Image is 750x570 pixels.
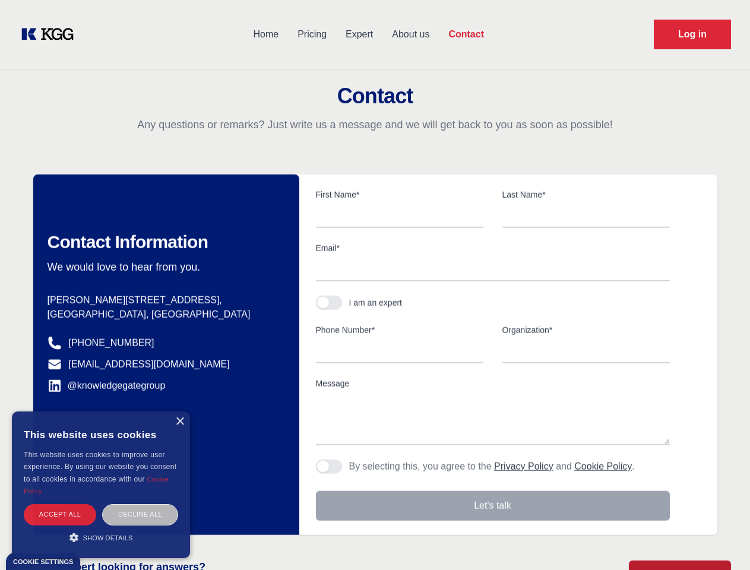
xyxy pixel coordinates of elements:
[48,232,280,253] h2: Contact Information
[574,461,632,471] a: Cookie Policy
[175,417,184,426] div: Close
[691,513,750,570] iframe: Chat Widget
[102,504,178,525] div: Decline all
[439,19,493,50] a: Contact
[13,559,73,565] div: Cookie settings
[336,19,382,50] a: Expert
[14,118,736,132] p: Any questions or remarks? Just write us a message and we will get back to you as soon as possible!
[654,20,731,49] a: Request Demo
[69,336,154,350] a: [PHONE_NUMBER]
[316,324,483,336] label: Phone Number*
[349,460,635,474] p: By selecting this, you agree to the and .
[316,378,670,389] label: Message
[48,260,280,274] p: We would love to hear from you.
[349,297,403,309] div: I am an expert
[494,461,553,471] a: Privacy Policy
[14,84,736,108] h2: Contact
[48,379,166,393] a: @knowledgegategroup
[243,19,288,50] a: Home
[83,534,133,541] span: Show details
[316,189,483,201] label: First Name*
[19,25,83,44] a: KOL Knowledge Platform: Talk to Key External Experts (KEE)
[48,293,280,308] p: [PERSON_NAME][STREET_ADDRESS],
[502,189,670,201] label: Last Name*
[24,476,169,495] a: Cookie Policy
[382,19,439,50] a: About us
[24,531,178,543] div: Show details
[288,19,336,50] a: Pricing
[316,242,670,254] label: Email*
[24,504,96,525] div: Accept all
[502,324,670,336] label: Organization*
[24,420,178,449] div: This website uses cookies
[316,491,670,521] button: Let's talk
[48,308,280,322] p: [GEOGRAPHIC_DATA], [GEOGRAPHIC_DATA]
[24,451,176,483] span: This website uses cookies to improve user experience. By using our website you consent to all coo...
[69,357,230,372] a: [EMAIL_ADDRESS][DOMAIN_NAME]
